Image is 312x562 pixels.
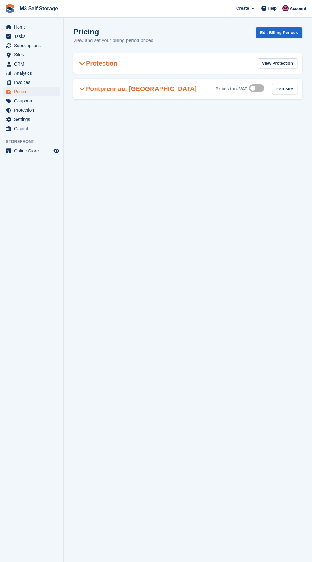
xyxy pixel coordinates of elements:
[5,4,15,13] img: stora-icon-8386f47178a22dfd0bd8f6a31ec36ba5ce8667c1dd55bd0f319d3a0aa187defe.svg
[73,37,153,44] p: View and set your billing period prices
[14,124,52,133] span: Capital
[3,41,60,50] a: menu
[3,115,60,124] a: menu
[3,146,60,155] a: menu
[14,60,52,68] span: CRM
[14,87,52,96] span: Pricing
[14,115,52,124] span: Settings
[258,58,297,69] a: View Protection
[236,5,249,11] span: Create
[78,85,197,93] h2: Pontprennau, [GEOGRAPHIC_DATA]
[282,5,289,11] img: Nick Jones
[14,78,52,87] span: Invoices
[73,27,153,36] h1: Pricing
[53,147,60,155] a: Preview store
[14,41,52,50] span: Subscriptions
[14,96,52,105] span: Coupons
[3,106,60,115] a: menu
[216,86,247,92] div: Prices inc. VAT
[3,124,60,133] a: menu
[3,60,60,68] a: menu
[3,23,60,32] a: menu
[3,87,60,96] a: menu
[3,78,60,87] a: menu
[14,50,52,59] span: Sites
[14,32,52,41] span: Tasks
[3,96,60,105] a: menu
[14,69,52,78] span: Analytics
[272,84,297,94] a: Edit Site
[3,32,60,41] a: menu
[3,50,60,59] a: menu
[17,3,60,14] a: M3 Self Storage
[14,106,52,115] span: Protection
[6,138,63,145] span: Storefront
[78,60,117,67] h2: Protection
[14,146,52,155] span: Online Store
[14,23,52,32] span: Home
[268,5,277,11] span: Help
[3,69,60,78] a: menu
[256,27,302,38] a: Edit Billing Periods
[290,5,306,12] span: Account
